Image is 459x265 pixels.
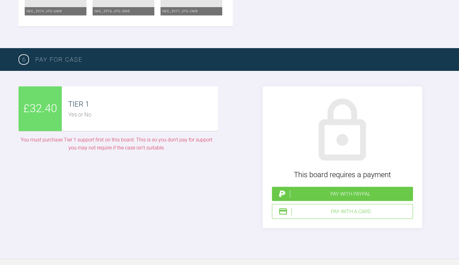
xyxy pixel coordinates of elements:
div: Yes or No [68,110,218,119]
span: 6 [19,54,29,65]
div: You must purchase Tier 1 support first on this board. This is so you don't pay for support you ma... [19,136,215,152]
span: IMG_3977.JPG - 2MB [162,9,198,13]
img: stripeIcon.ae7d7783.svg [278,207,288,216]
h3: PAY FOR CASE [35,55,440,64]
img: paypal.a7a4ce45.svg [277,189,287,198]
div: Pay with a Card [291,208,410,216]
div: TIER 1 [68,98,218,110]
img: lock.6dc949b6.svg [307,96,378,166]
span: IMG_3976.JPG - 3MB [94,9,130,13]
span: IMG_3974.JPG - 6MB [26,9,62,13]
div: Pay with PayPal [290,190,411,198]
span: £32.40 [23,100,57,118]
div: This board requires a payment [272,169,413,181]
